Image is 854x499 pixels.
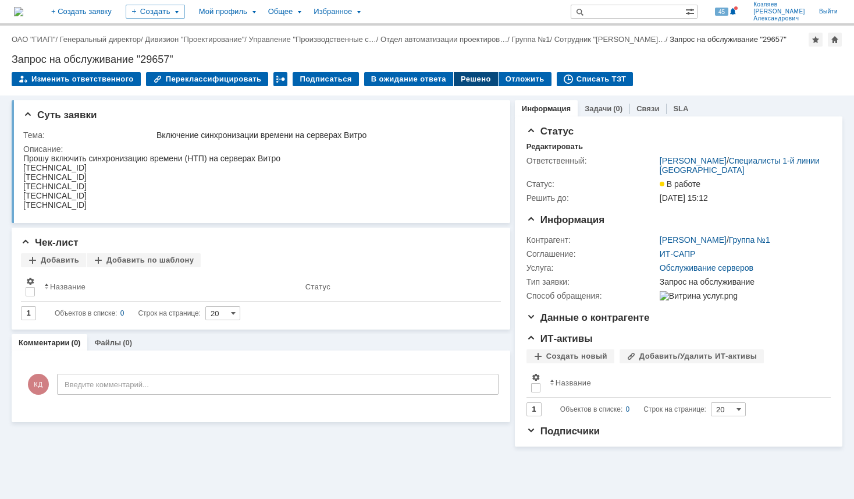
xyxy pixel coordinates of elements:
a: Связи [636,104,659,113]
a: [PERSON_NAME] [660,235,727,245]
div: Запрос на обслуживание "29657" [670,35,787,44]
div: Редактировать [526,142,583,151]
img: Витрина услуг.png [660,291,738,300]
div: Запрос на обслуживание "29657" [12,54,842,65]
div: / [380,35,511,44]
a: Отдел автоматизации проектиров… [380,35,507,44]
div: Тип заявки: [526,277,657,286]
a: Специалисты 1-й линии [GEOGRAPHIC_DATA] [660,156,820,175]
th: Название [40,272,301,302]
div: Включение синхронизации времени на серверах Витро [156,130,494,140]
a: Информация [522,104,571,113]
div: Название [556,378,591,387]
div: (0) [613,104,622,113]
span: 45 [715,8,728,16]
span: В работе [660,179,700,189]
div: 0 [120,306,124,320]
div: Тема: [23,130,154,140]
span: Расширенный поиск [685,5,697,16]
a: Управление "Производственные с… [249,35,376,44]
div: Сделать домашней страницей [828,33,842,47]
span: Данные о контрагенте [526,312,650,323]
div: / [60,35,145,44]
div: / [145,35,248,44]
span: Козляев [753,1,805,8]
i: Строк на странице: [560,402,706,416]
span: Настройки [531,373,540,382]
div: 0 [626,402,630,416]
a: Генеральный директор [60,35,141,44]
img: logo [14,7,23,16]
a: [PERSON_NAME] [660,156,727,165]
span: Суть заявки [23,109,97,121]
div: (0) [123,338,132,347]
a: Комментарии [19,338,70,347]
span: Чек-лист [21,237,79,248]
span: Статус [526,126,574,137]
div: Решить до: [526,193,657,203]
div: Название [50,282,86,291]
div: Описание: [23,144,496,154]
div: / [511,35,554,44]
div: Ответственный: [526,156,657,165]
span: Настройки [26,277,35,286]
span: [DATE] 15:12 [660,193,708,203]
div: (0) [72,338,81,347]
a: Дивизион "Проектирование" [145,35,244,44]
div: / [554,35,670,44]
span: Информация [526,214,604,225]
div: / [660,156,825,175]
div: Добавить в избранное [809,33,823,47]
a: Файлы [94,338,121,347]
div: Способ обращения: [526,291,657,300]
a: ОАО "ГИАП" [12,35,55,44]
a: Группа №1 [729,235,770,245]
div: / [660,235,770,245]
span: [PERSON_NAME] [753,8,805,15]
div: Услуга: [526,263,657,272]
a: Сотрудник "[PERSON_NAME]… [554,35,666,44]
div: Работа с массовостью [273,72,287,86]
div: Запрос на обслуживание [660,277,825,286]
a: Группа №1 [511,35,550,44]
span: Объектов в списке: [560,405,622,413]
th: Название [545,368,821,398]
a: SLA [673,104,688,113]
span: КД [28,374,49,395]
div: / [249,35,381,44]
span: Подписчики [526,426,600,437]
a: ИТ-САПР [660,249,696,259]
a: Перейти на домашнюю страницу [14,7,23,16]
a: Обслуживание серверов [660,263,753,272]
div: Статус [305,282,330,291]
span: Александрович [753,15,805,22]
div: Соглашение: [526,249,657,259]
a: Задачи [585,104,611,113]
div: Создать [126,5,185,19]
th: Статус [301,272,492,302]
span: ИТ-активы [526,333,593,344]
div: Статус: [526,179,657,189]
div: / [12,35,60,44]
span: Объектов в списке: [55,309,117,317]
div: Контрагент: [526,235,657,245]
i: Строк на странице: [55,306,201,320]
